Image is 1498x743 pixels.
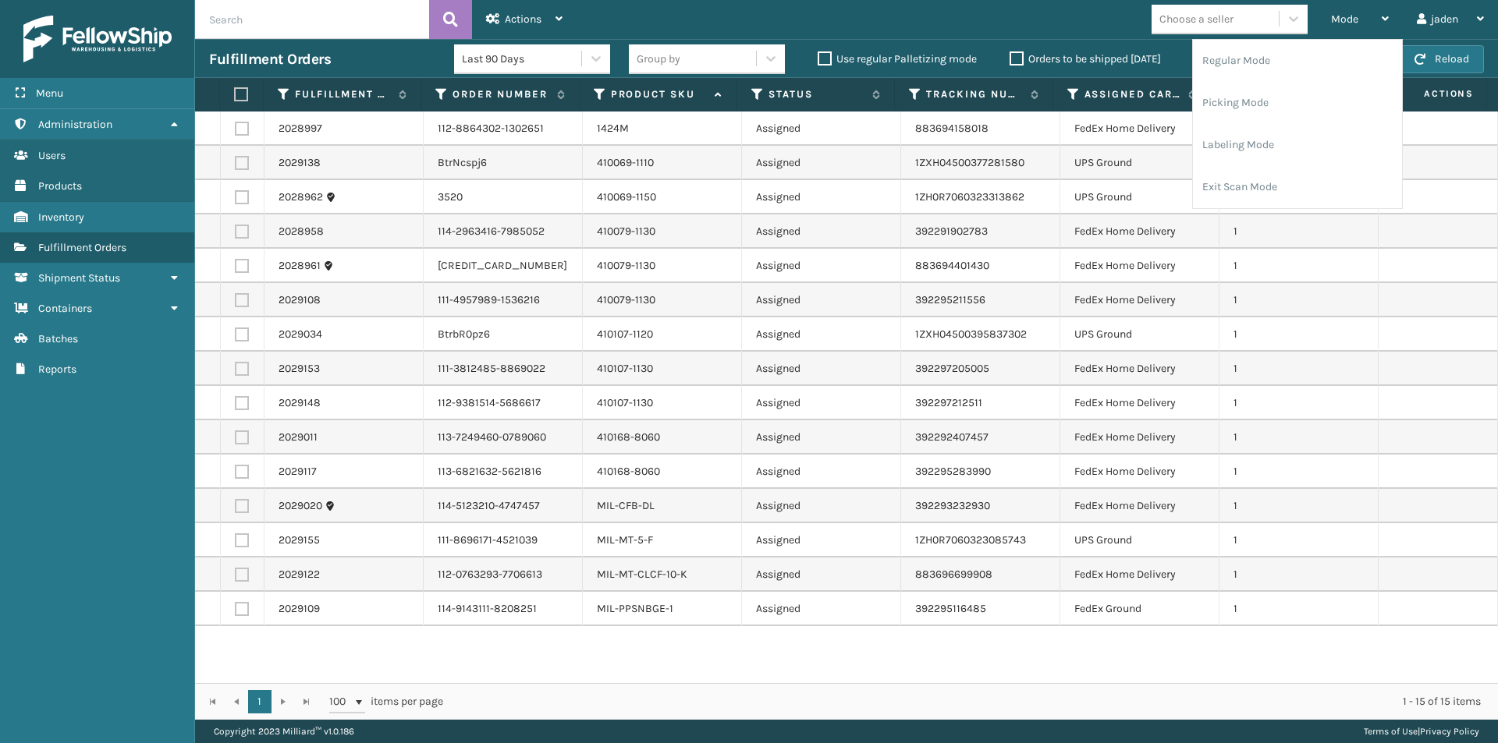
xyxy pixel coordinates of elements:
[465,694,1481,709] div: 1 - 15 of 15 items
[742,386,901,420] td: Assigned
[279,327,322,342] a: 2029034
[1219,592,1379,626] td: 1
[1219,523,1379,557] td: 1
[424,420,583,455] td: 113-7249460-0789060
[279,121,322,136] a: 2028997
[1219,317,1379,352] td: 1
[915,122,989,135] a: 883694158018
[1060,249,1219,283] td: FedEx Home Delivery
[597,602,673,615] a: MIL-PPSNBGE-1
[597,225,655,238] a: 410079-1130
[915,396,982,409] a: 392297212511
[915,533,1026,547] a: 1ZH0R7060323085743
[279,498,322,514] a: 2029020
[637,51,680,67] div: Group by
[424,283,583,317] td: 111-4957989-1536216
[1060,386,1219,420] td: FedEx Home Delivery
[38,332,78,345] span: Batches
[38,271,120,285] span: Shipment Status
[424,523,583,557] td: 111-8696171-4521039
[597,259,655,272] a: 410079-1130
[1060,455,1219,489] td: FedEx Home Delivery
[1084,87,1180,101] label: Assigned Carrier Service
[597,568,687,581] a: MIL-MT-CLCF-10-K
[424,146,583,180] td: BtrNcspj6
[742,111,901,146] td: Assigned
[1060,557,1219,592] td: FedEx Home Delivery
[214,720,354,743] p: Copyright 2023 Milliard™ v 1.0.186
[329,690,443,713] span: items per page
[742,557,901,592] td: Assigned
[279,395,321,411] a: 2029148
[279,258,321,274] a: 2028961
[1219,489,1379,523] td: 1
[1219,352,1379,386] td: 1
[1193,124,1402,166] li: Labeling Mode
[742,249,901,283] td: Assigned
[38,241,126,254] span: Fulfillment Orders
[1060,352,1219,386] td: FedEx Home Delivery
[1364,726,1418,737] a: Terms of Use
[742,592,901,626] td: Assigned
[1400,45,1484,73] button: Reload
[1060,180,1219,214] td: UPS Ground
[1010,52,1161,65] label: Orders to be shipped [DATE]
[915,568,992,581] a: 883696699908
[915,430,989,444] a: 392292407457
[424,111,583,146] td: 112-8864302-1302651
[38,363,76,376] span: Reports
[279,224,324,239] a: 2028958
[597,122,629,135] a: 1424M
[1420,726,1479,737] a: Privacy Policy
[597,499,655,512] a: MIL-CFB-DL
[462,51,583,67] div: Last 90 Days
[915,602,986,615] a: 392295116485
[818,52,977,65] label: Use regular Palletizing mode
[1219,249,1379,283] td: 1
[1219,386,1379,420] td: 1
[1060,214,1219,249] td: FedEx Home Delivery
[279,464,317,479] a: 2029117
[38,179,82,193] span: Products
[38,118,112,131] span: Administration
[915,190,1024,203] a: 1ZH0R7060323313862
[742,180,901,214] td: Assigned
[248,690,272,713] a: 1
[1060,283,1219,317] td: FedEx Home Delivery
[424,592,583,626] td: 114-9143111-8208251
[742,146,901,180] td: Assigned
[1219,214,1379,249] td: 1
[209,50,331,69] h3: Fulfillment Orders
[742,317,901,352] td: Assigned
[742,352,901,386] td: Assigned
[915,465,991,478] a: 392295283990
[279,155,321,171] a: 2029138
[597,465,660,478] a: 410168-8060
[36,87,63,100] span: Menu
[1060,592,1219,626] td: FedEx Ground
[597,156,654,169] a: 410069-1110
[915,362,989,375] a: 392297205005
[1193,40,1402,82] li: Regular Mode
[597,190,656,203] a: 410069-1150
[424,214,583,249] td: 114-2963416-7985052
[1060,523,1219,557] td: UPS Ground
[279,532,320,548] a: 2029155
[915,259,989,272] a: 883694401430
[279,567,320,582] a: 2029122
[1060,420,1219,455] td: FedEx Home Delivery
[742,214,901,249] td: Assigned
[597,396,653,409] a: 410107-1130
[295,87,391,101] label: Fulfillment Order Id
[597,362,653,375] a: 410107-1130
[742,489,901,523] td: Assigned
[1060,489,1219,523] td: FedEx Home Delivery
[1219,283,1379,317] td: 1
[915,156,1024,169] a: 1ZXH04500377281580
[1219,557,1379,592] td: 1
[742,523,901,557] td: Assigned
[1364,720,1479,743] div: |
[611,87,707,101] label: Product SKU
[742,283,901,317] td: Assigned
[279,189,323,205] a: 2028962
